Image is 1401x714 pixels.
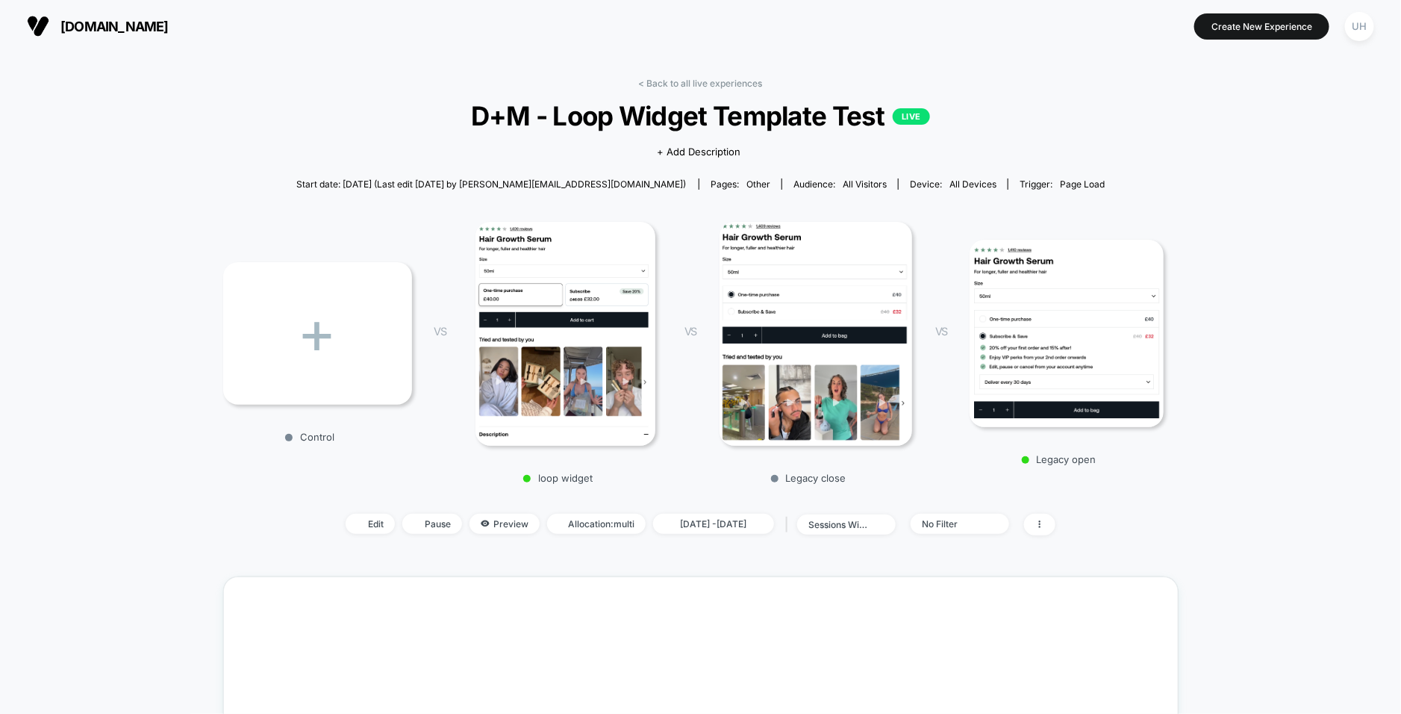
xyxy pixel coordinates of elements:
[1341,11,1379,42] button: UH
[402,514,462,534] span: Pause
[922,518,982,530] div: No Filter
[793,178,887,190] div: Audience:
[60,19,169,34] span: [DOMAIN_NAME]
[547,514,646,534] span: Allocation: multi
[1194,13,1329,40] button: Create New Experience
[653,514,774,534] span: [DATE] - [DATE]
[27,15,49,37] img: Visually logo
[1345,12,1374,41] div: UH
[469,514,540,534] span: Preview
[711,178,770,190] div: Pages:
[1020,178,1105,190] div: Trigger:
[808,519,868,530] div: sessions with impression
[711,472,905,484] p: Legacy close
[296,178,686,190] span: Start date: [DATE] (Last edit [DATE] by [PERSON_NAME][EMAIL_ADDRESS][DOMAIN_NAME])
[746,178,770,190] span: other
[970,240,1164,428] img: Legacy open main
[898,178,1008,190] span: Device:
[22,14,173,38] button: [DOMAIN_NAME]
[657,145,740,160] span: + Add Description
[216,431,405,443] p: Control
[639,78,763,89] a: < Back to all live experiences
[223,262,412,405] div: +
[781,514,797,535] span: |
[346,514,395,534] span: Edit
[935,325,947,338] span: VS
[843,178,887,190] span: All Visitors
[271,100,1131,131] span: D+M - Loop Widget Template Test
[949,178,996,190] span: all devices
[475,222,655,446] img: loop widget main
[1060,178,1105,190] span: Page Load
[461,472,655,484] p: loop widget
[434,325,446,338] span: VS
[962,453,1156,465] p: Legacy open
[893,108,930,125] p: LIVE
[684,325,696,338] span: VS
[720,222,912,446] img: Legacy close main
